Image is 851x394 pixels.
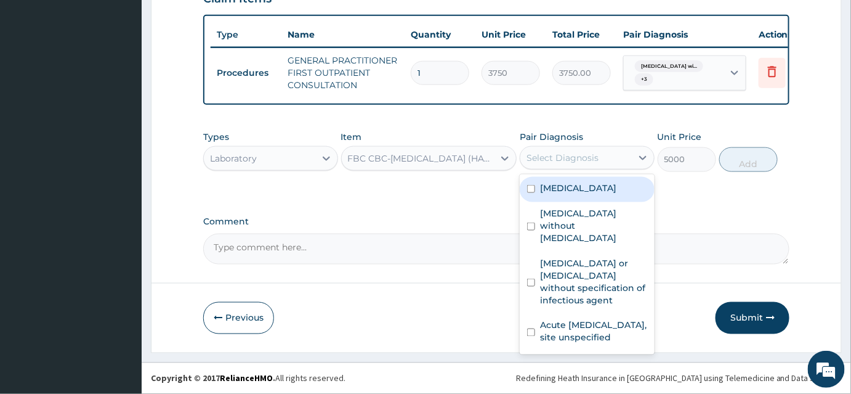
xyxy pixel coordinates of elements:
[540,182,616,194] label: [MEDICAL_DATA]
[635,73,653,86] span: + 3
[210,152,257,165] div: Laboratory
[516,372,842,385] div: Redefining Heath Insurance in [GEOGRAPHIC_DATA] using Telemedicine and Data Science!
[220,373,273,384] a: RelianceHMO
[617,22,752,47] th: Pair Diagnosis
[520,131,583,143] label: Pair Diagnosis
[71,118,170,243] span: We're online!
[211,23,281,46] th: Type
[203,132,229,142] label: Types
[281,22,405,47] th: Name
[526,152,599,164] div: Select Diagnosis
[142,363,851,394] footer: All rights reserved.
[203,216,789,227] label: Comment
[540,207,647,244] label: [MEDICAL_DATA] without [MEDICAL_DATA]
[635,60,703,73] span: [MEDICAL_DATA] wi...
[540,257,647,306] label: [MEDICAL_DATA] or [MEDICAL_DATA] without specification of infectious agent
[202,6,232,36] div: Minimize live chat window
[6,263,235,306] textarea: Type your message and hit 'Enter'
[281,48,405,97] td: GENERAL PRACTITIONER FIRST OUTPATIENT CONSULTATION
[341,131,362,143] label: Item
[211,62,281,84] td: Procedures
[475,22,546,47] th: Unit Price
[64,69,207,85] div: Chat with us now
[540,319,647,344] label: Acute [MEDICAL_DATA], site unspecified
[658,131,702,143] label: Unit Price
[719,147,778,172] button: Add
[546,22,617,47] th: Total Price
[23,62,50,92] img: d_794563401_company_1708531726252_794563401
[405,22,475,47] th: Quantity
[151,373,275,384] strong: Copyright © 2017 .
[203,302,274,334] button: Previous
[752,22,814,47] th: Actions
[716,302,789,334] button: Submit
[348,152,496,165] div: FBC CBC-[MEDICAL_DATA] (HAEMOGRAM) - [BLOOD]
